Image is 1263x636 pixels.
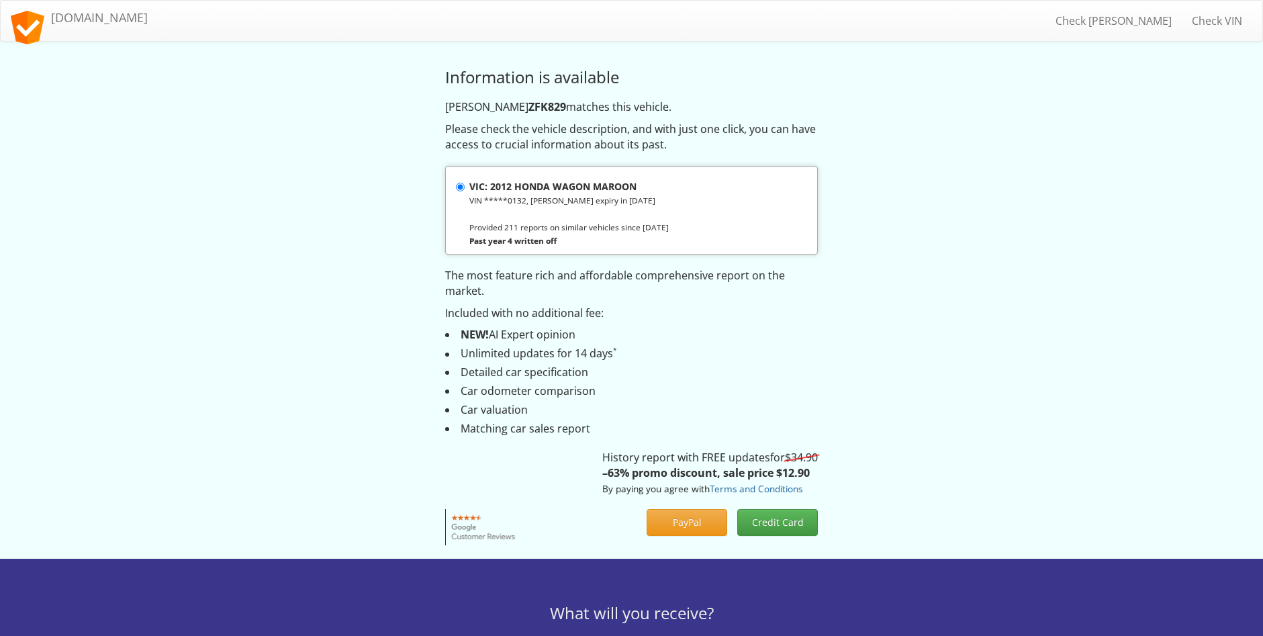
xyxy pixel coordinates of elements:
[602,450,818,496] p: History report with FREE updates
[737,509,818,536] button: Credit Card
[647,509,727,536] button: PayPal
[461,327,489,342] strong: NEW!
[469,235,557,246] strong: Past year 4 written off
[445,122,818,152] p: Please check the vehicle description, and with just one click, you can have access to crucial inf...
[445,365,818,380] li: Detailed car specification
[445,383,818,399] li: Car odometer comparison
[445,99,818,115] p: [PERSON_NAME] matches this vehicle.
[602,482,802,495] small: By paying you agree with
[602,465,810,480] strong: –63% promo discount, sale price $12.90
[770,450,818,465] span: for
[445,402,818,418] li: Car valuation
[469,180,637,193] strong: VIC: 2012 HONDA WAGON MAROON
[528,99,566,114] strong: ZFK829
[445,421,818,437] li: Matching car sales report
[445,268,818,299] p: The most feature rich and affordable comprehensive report on the market.
[1045,4,1182,38] a: Check [PERSON_NAME]
[469,222,669,232] small: Provided 211 reports on similar vehicles since [DATE]
[1182,4,1252,38] a: Check VIN
[445,327,818,343] li: AI Expert opinion
[445,509,522,545] img: Google customer reviews
[710,482,802,495] a: Terms and Conditions
[456,183,465,191] input: VIC: 2012 HONDA WAGON MAROON VIN *****0132, [PERSON_NAME] expiry in [DATE] Provided 211 reports o...
[785,450,818,465] s: $34.90
[445,306,818,321] p: Included with no additional fee:
[249,604,1015,622] h3: What will you receive?
[445,346,818,361] li: Unlimited updates for 14 days
[1,1,158,34] a: [DOMAIN_NAME]
[469,195,655,206] small: VIN *****0132, [PERSON_NAME] expiry in [DATE]
[11,11,44,44] img: logo.svg
[445,69,818,86] h3: Information is available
